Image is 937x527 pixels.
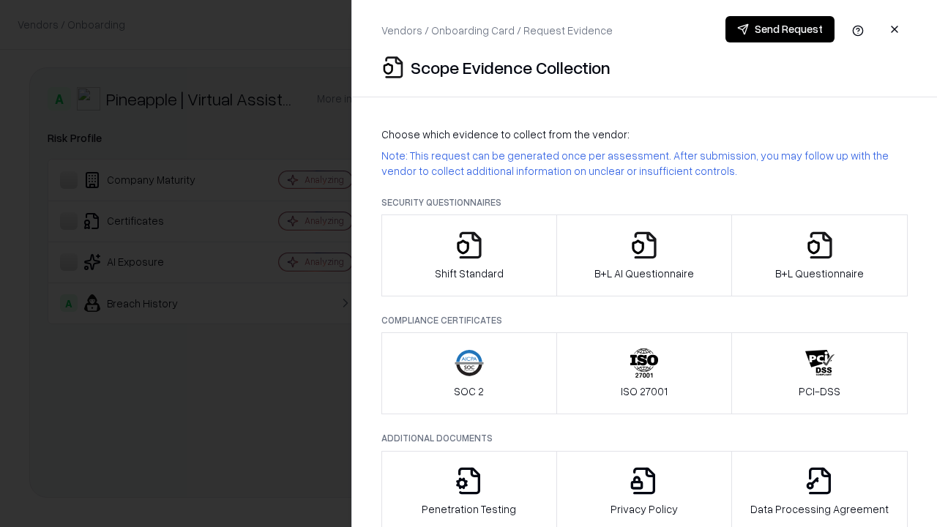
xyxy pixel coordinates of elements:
p: ISO 27001 [621,384,668,399]
button: SOC 2 [381,332,557,414]
p: Scope Evidence Collection [411,56,611,79]
p: Additional Documents [381,432,908,444]
p: Privacy Policy [611,501,678,517]
button: Shift Standard [381,214,557,296]
button: B+L AI Questionnaire [556,214,733,296]
p: Choose which evidence to collect from the vendor: [381,127,908,142]
p: Penetration Testing [422,501,516,517]
p: PCI-DSS [799,384,840,399]
button: ISO 27001 [556,332,733,414]
p: B+L AI Questionnaire [594,266,694,281]
p: Security Questionnaires [381,196,908,209]
p: B+L Questionnaire [775,266,864,281]
p: Compliance Certificates [381,314,908,326]
p: SOC 2 [454,384,484,399]
p: Shift Standard [435,266,504,281]
button: PCI-DSS [731,332,908,414]
button: Send Request [725,16,835,42]
p: Note: This request can be generated once per assessment. After submission, you may follow up with... [381,148,908,179]
p: Data Processing Agreement [750,501,889,517]
button: B+L Questionnaire [731,214,908,296]
p: Vendors / Onboarding Card / Request Evidence [381,23,613,38]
